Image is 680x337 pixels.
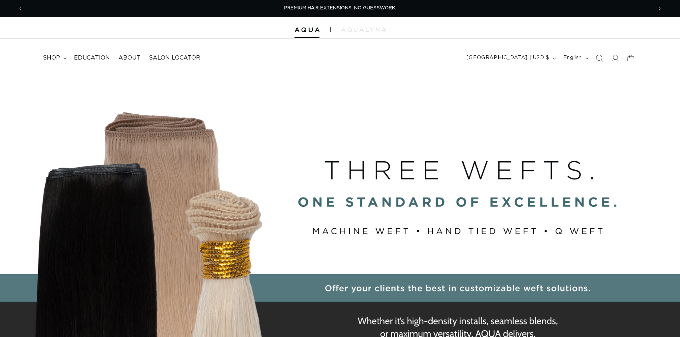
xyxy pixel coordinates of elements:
summary: shop [39,50,70,66]
a: About [114,50,145,66]
span: shop [43,54,60,62]
summary: Search [591,50,607,66]
span: English [563,54,582,62]
img: aqualyna.com [341,27,386,32]
button: Previous announcement [12,2,28,15]
a: Salon Locator [145,50,205,66]
img: Aqua Hair Extensions [294,27,319,32]
span: PREMIUM HAIR EXTENSIONS. NO GUESSWORK. [284,6,396,10]
button: [GEOGRAPHIC_DATA] | USD $ [462,51,559,65]
span: About [119,54,140,62]
span: Salon Locator [149,54,200,62]
span: [GEOGRAPHIC_DATA] | USD $ [467,54,549,62]
button: Next announcement [652,2,668,15]
a: Education [70,50,114,66]
button: English [559,51,591,65]
span: Education [74,54,110,62]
